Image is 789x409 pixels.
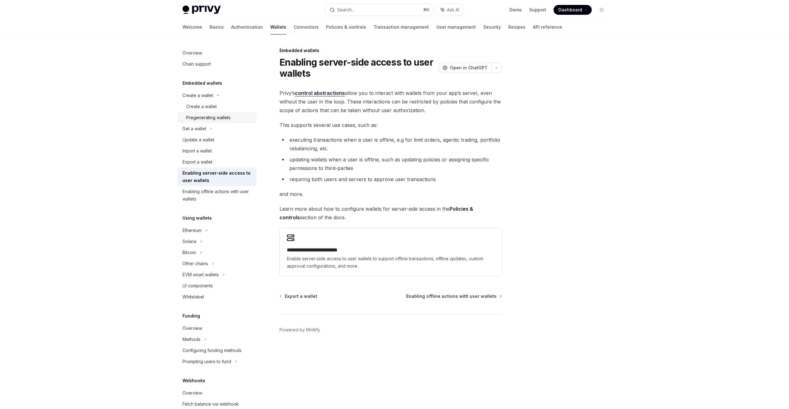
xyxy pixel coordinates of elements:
span: Privy’s allow you to interact with wallets from your app’s server, even without the user in the l... [280,89,502,115]
a: Enabling offline actions with user wallets [406,293,501,299]
h5: Embedded wallets [182,79,222,87]
div: Pregenerating wallets [186,114,231,121]
a: Wallets [270,20,286,34]
a: Demo [509,7,522,13]
a: Welcome [182,20,202,34]
div: Enabling offline actions with user wallets [182,188,253,203]
a: Pregenerating wallets [178,112,256,123]
div: Solana [182,238,196,245]
div: Prompting users to fund [182,358,231,365]
div: Overview [182,389,202,397]
span: Ask AI [447,7,459,13]
div: Export a wallet [182,158,212,166]
div: Bitcoin [182,249,196,256]
a: Powered by Mintlify [280,327,320,333]
div: Ethereum [182,227,202,234]
span: This supports several use cases, such as: [280,121,502,129]
a: Export a wallet [178,156,256,168]
a: Authentication [231,20,263,34]
a: Whitelabel [178,291,256,302]
div: Other chains [182,260,208,267]
div: Configuring funding methods [182,347,242,354]
div: Create a wallet [182,92,213,99]
button: Toggle dark mode [597,5,607,15]
li: requiring both users and servers to approve user transactions [280,175,502,184]
a: Enabling offline actions with user wallets [178,186,256,204]
h1: Enabling server-side access to user wallets [280,57,436,79]
a: UI components [178,280,256,291]
a: Configuring funding methods [178,345,256,356]
div: Enabling server-side access to user wallets [182,169,253,184]
div: Chain support [182,60,211,68]
a: Enabling server-side access to user wallets [178,168,256,186]
div: Whitelabel [182,293,204,301]
a: Overview [178,387,256,399]
a: Security [483,20,501,34]
h5: Funding [182,312,200,320]
div: Search... [337,6,354,14]
a: Support [529,7,546,13]
a: Policies & controls [326,20,366,34]
div: Import a wallet [182,147,212,155]
button: Search...⌘K [325,4,433,15]
span: Dashboard [558,7,582,13]
button: Ask AI [436,4,464,15]
a: control abstractions [295,90,345,96]
div: Fetch balance via webhook [182,400,239,408]
a: Dashboard [554,5,592,15]
a: User management [436,20,476,34]
a: Overview [178,47,256,59]
div: Update a wallet [182,136,214,144]
a: API reference [533,20,562,34]
li: updating wallets when a user is offline, such as updating policies or assigning specific permissi... [280,155,502,172]
li: executing transactions when a user is offline, e.g for limit orders, agentic trading, portfolio r... [280,136,502,153]
span: Enabling offline actions with user wallets [406,293,497,299]
span: and more. [280,190,502,198]
a: Recipes [508,20,525,34]
div: Overview [182,325,202,332]
div: Overview [182,49,202,57]
h5: Webhooks [182,377,205,384]
div: Methods [182,336,200,343]
div: UI components [182,282,213,290]
div: EVM smart wallets [182,271,219,278]
a: Update a wallet [178,134,256,145]
button: Open in ChatGPT [439,63,491,73]
a: Connectors [294,20,319,34]
div: Embedded wallets [280,47,502,54]
a: Export a wallet [280,293,317,299]
a: Create a wallet [178,101,256,112]
a: Import a wallet [178,145,256,156]
span: Learn more about how to configure wallets for server-side access in the section of the docs. [280,204,502,222]
span: Open in ChatGPT [450,65,488,71]
a: Overview [178,323,256,334]
span: Enable server-side access to user wallets to support offline transactions, offline updates, custo... [287,255,494,270]
a: Basics [210,20,224,34]
div: Get a wallet [182,125,206,132]
img: light logo [182,6,221,14]
div: Create a wallet [186,103,217,110]
a: Chain support [178,59,256,70]
span: ⌘ K [423,7,430,12]
a: Transaction management [374,20,429,34]
span: Export a wallet [285,293,317,299]
h5: Using wallets [182,214,212,222]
